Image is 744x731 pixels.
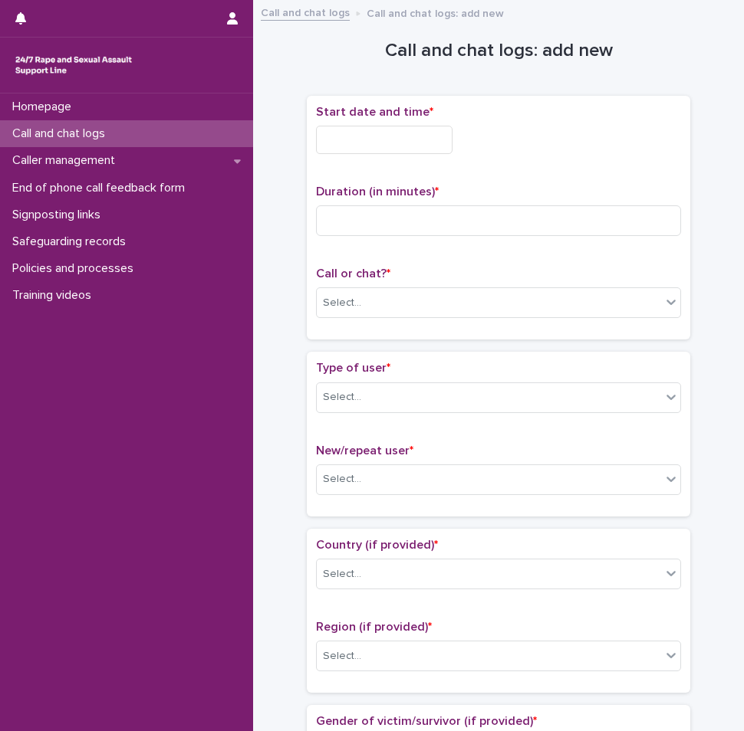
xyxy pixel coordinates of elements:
[323,471,361,487] div: Select...
[316,362,390,374] span: Type of user
[6,181,197,195] p: End of phone call feedback form
[323,648,361,664] div: Select...
[307,40,690,62] h1: Call and chat logs: add new
[316,185,439,198] span: Duration (in minutes)
[12,50,135,80] img: rhQMoQhaT3yELyF149Cw
[6,100,84,114] p: Homepage
[6,288,104,303] p: Training videos
[261,3,350,21] a: Call and chat logs
[6,153,127,168] p: Caller management
[323,566,361,582] div: Select...
[6,126,117,141] p: Call and chat logs
[323,389,361,405] div: Select...
[316,715,537,727] span: Gender of victim/survivor (if provided)
[316,621,432,633] span: Region (if provided)
[316,539,438,551] span: Country (if provided)
[6,208,113,222] p: Signposting links
[367,4,504,21] p: Call and chat logs: add new
[316,444,413,457] span: New/repeat user
[6,261,146,276] p: Policies and processes
[316,267,390,280] span: Call or chat?
[6,234,138,249] p: Safeguarding records
[323,295,361,311] div: Select...
[316,106,433,118] span: Start date and time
